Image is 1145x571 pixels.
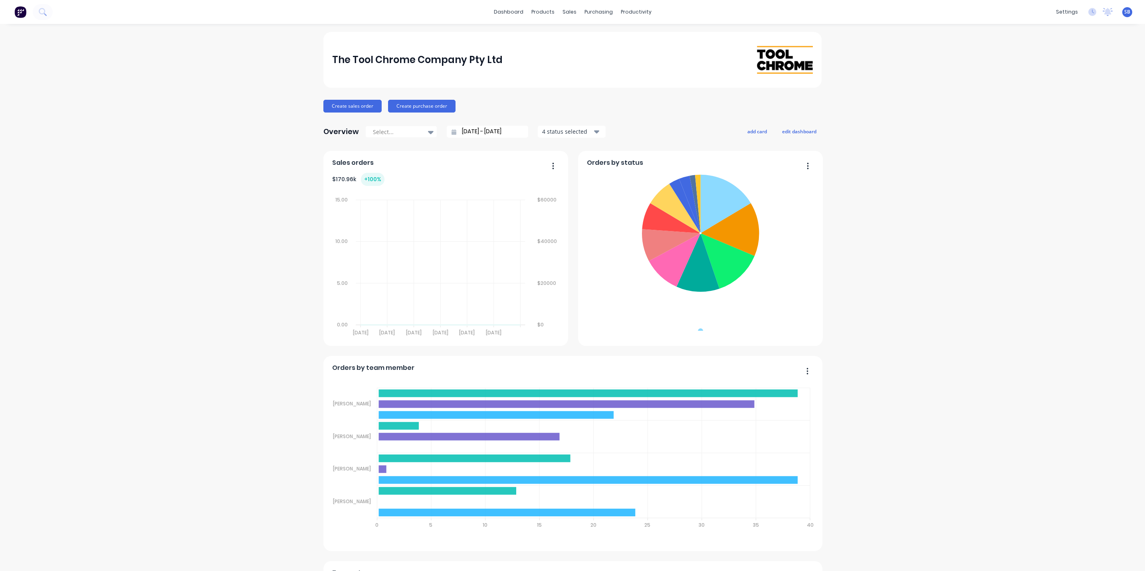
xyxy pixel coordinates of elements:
a: dashboard [490,6,527,18]
span: Orders by status [587,158,643,168]
tspan: 25 [644,522,650,528]
tspan: 5.00 [337,280,348,286]
div: products [527,6,559,18]
tspan: 15 [537,522,541,528]
tspan: 0.00 [337,322,348,328]
tspan: [DATE] [433,330,448,336]
span: SB [1124,8,1130,16]
img: Factory [14,6,26,18]
tspan: [DATE] [353,330,368,336]
tspan: [PERSON_NAME] [333,433,371,440]
div: The Tool Chrome Company Pty Ltd [332,52,503,68]
button: Create sales order [323,100,382,113]
tspan: 40 [806,522,813,528]
img: The Tool Chrome Company Pty Ltd [757,46,813,74]
button: edit dashboard [777,126,822,136]
tspan: 15.00 [335,196,348,203]
div: settings [1052,6,1082,18]
button: add card [742,126,772,136]
div: Overview [323,124,359,140]
tspan: [DATE] [379,330,395,336]
tspan: [PERSON_NAME] [333,465,371,472]
div: $ 170.96k [332,173,384,186]
tspan: 10.00 [335,238,348,245]
div: 4 status selected [542,127,592,136]
tspan: 10 [483,522,487,528]
tspan: $0 [538,322,544,328]
tspan: 35 [753,522,759,528]
span: Orders by team member [332,363,414,373]
button: 4 status selected [538,126,606,138]
tspan: [PERSON_NAME] [333,498,371,505]
tspan: [DATE] [406,330,422,336]
tspan: [PERSON_NAME] [333,400,371,407]
button: Create purchase order [388,100,456,113]
tspan: 0 [375,522,378,528]
tspan: [DATE] [486,330,501,336]
span: Sales orders [332,158,374,168]
tspan: 30 [699,522,705,528]
tspan: $40000 [538,238,557,245]
div: productivity [617,6,656,18]
tspan: $20000 [538,280,557,286]
div: purchasing [580,6,617,18]
tspan: 20 [590,522,596,528]
tspan: 5 [429,522,432,528]
div: sales [559,6,580,18]
tspan: $60000 [538,196,557,203]
div: + 100 % [361,173,384,186]
tspan: [DATE] [460,330,475,336]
